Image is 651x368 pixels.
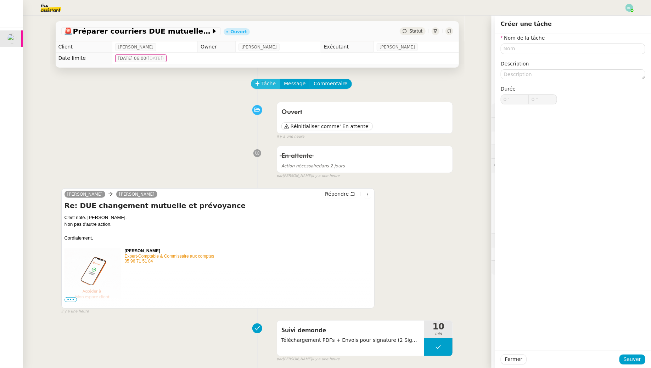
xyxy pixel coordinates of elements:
div: C'est noté. [PERSON_NAME]. [64,214,372,221]
span: par [277,356,283,362]
span: Réinitialiser comme [291,123,339,130]
span: Sauver [624,355,641,363]
span: Action nécessaire [281,163,319,168]
span: ' En attente' [339,123,370,130]
a: [PERSON_NAME] [116,191,157,197]
td: Client [56,41,112,53]
div: Non pas d'autre action. [64,221,372,228]
div: 🕵️Autres demandes en cours 2 [492,234,651,248]
span: Préparer courriers DUE mutuelle et prévoyance [64,28,211,35]
span: Message [284,80,305,88]
span: dans 2 jours [281,163,345,168]
span: Expert-Comptable & Commissaire aux comptes [125,254,214,259]
div: 🧴Autres [492,261,651,275]
span: Ouvert [281,109,302,115]
label: Description [501,61,529,67]
span: il y a une heure [61,309,89,315]
span: ([DATE]) [146,56,164,61]
div: ⏲️Tâches 96:00 [492,144,651,158]
span: il y a une heure [312,356,339,362]
button: Commentaire [310,79,352,89]
button: Fermer [501,355,527,364]
img: svg [625,4,633,12]
span: par [277,173,283,179]
span: 🔐 [494,120,540,128]
button: Message [280,79,310,89]
span: 10 [424,322,453,331]
span: Fermer [505,355,522,363]
span: ••• [64,297,77,302]
span: Durée [501,86,516,92]
td: Exécutant [321,41,374,53]
input: 0 sec [529,95,557,104]
div: Ouvert [231,30,247,34]
span: il y a une heure [312,173,339,179]
td: Date limite [56,53,112,64]
button: Réinitialiser comme' En attente' [281,122,373,130]
span: 05 96 71 51 84 [125,259,153,264]
span: Suivi demande [281,325,420,336]
span: [PERSON_NAME] [125,248,161,253]
span: [PERSON_NAME] [380,44,415,51]
img: users%2FTtzP7AGpm5awhzgAzUtU1ot6q7W2%2Favatar%2Fb1ec9cbd-befd-4b0f-b4c2-375d59dbe3fa [7,34,17,44]
div: ⚙️Procédures [492,103,651,117]
span: Tâche [262,80,276,88]
button: Sauver [619,355,645,364]
span: ⚙️ [494,106,531,114]
span: Statut [410,29,423,34]
small: [PERSON_NAME] [277,173,340,179]
input: Nom [501,44,645,54]
span: min [424,331,453,337]
div: 🔐Données client [492,117,651,131]
span: Créer une tâche [501,21,552,27]
span: Répondre [325,190,349,197]
div: 💬Commentaires 3 [492,159,651,172]
span: Commentaire [314,80,348,88]
span: il y a une heure [277,134,304,140]
span: ⏲️ [494,148,546,154]
button: Répondre [322,190,358,198]
h4: Re: DUE changement mutuelle et prévoyance [64,201,372,211]
span: Téléchargement PDFs + Envois pour signature (2 SignRequest) + envoi d'email [281,336,420,344]
button: Tâche [251,79,280,89]
span: [DATE] 06:00 [118,55,164,62]
span: 🕵️ [494,238,583,243]
input: 0 min [501,95,529,104]
span: 🧴 [494,265,516,270]
td: Owner [198,41,236,53]
div: Cordialement, [64,235,372,242]
span: En attente [281,153,312,159]
label: Nom de la tâche [501,35,545,41]
span: [PERSON_NAME] [118,44,153,51]
img: espaceClient [64,248,121,305]
span: 🚨 [64,27,73,35]
small: [PERSON_NAME] [277,356,340,362]
span: 💬 [494,162,552,168]
span: [PERSON_NAME] [241,44,277,51]
a: [PERSON_NAME] [64,191,106,197]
